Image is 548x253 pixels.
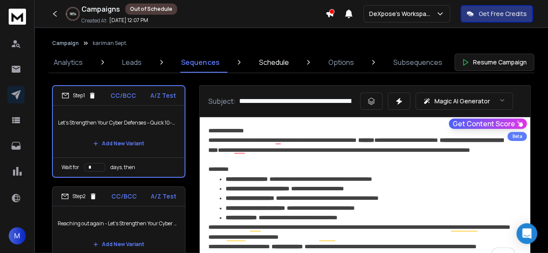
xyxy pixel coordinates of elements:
[150,91,176,100] p: A/Z Test
[81,4,120,14] h1: Campaigns
[58,111,179,135] p: Let’s Strengthen Your Cyber Defenses – Quick 10-Min Call
[151,192,176,201] p: A/Z Test
[516,223,537,244] div: Open Intercom Messenger
[111,192,137,201] p: CC/BCC
[52,85,185,178] li: Step1CC/BCCA/Z TestLet’s Strengthen Your Cyber Defenses – Quick 10-Min CallAdd New VariantWait fo...
[328,57,354,67] p: Options
[323,52,359,73] a: Options
[449,118,527,129] button: Get Content Score
[9,227,26,244] button: M
[70,11,76,16] p: 98 %
[61,192,97,200] div: Step 2
[52,40,79,47] button: Campaign
[208,96,236,106] p: Subject:
[49,52,88,73] a: Analytics
[460,5,533,22] button: Get Free Credits
[109,17,148,24] p: [DATE] 12:07 PM
[81,17,107,24] p: Created At:
[181,57,219,67] p: Sequences
[434,97,490,106] p: Magic AI Generator
[393,57,442,67] p: Subsequences
[93,40,127,47] p: kariman Sept.
[54,57,83,67] p: Analytics
[110,164,135,171] p: days, then
[9,9,26,25] img: logo
[369,10,436,18] p: DeXpose's Workspace
[86,135,151,152] button: Add New Variant
[388,52,447,73] a: Subsequences
[62,164,79,171] p: Wait for
[58,211,180,236] p: Reaching out again - Let’s Strengthen Your Cyber Defenses – Quick 10-Min Call
[454,54,534,71] button: Resume Campaign
[86,236,151,253] button: Add New Variant
[125,3,177,15] div: Out of Schedule
[176,52,224,73] a: Sequences
[122,57,142,67] p: Leads
[117,52,147,73] a: Leads
[507,132,527,141] div: Beta
[479,10,527,18] p: Get Free Credits
[110,91,136,100] p: CC/BCC
[254,52,294,73] a: Schedule
[415,93,513,110] button: Magic AI Generator
[259,57,289,67] p: Schedule
[62,92,96,99] div: Step 1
